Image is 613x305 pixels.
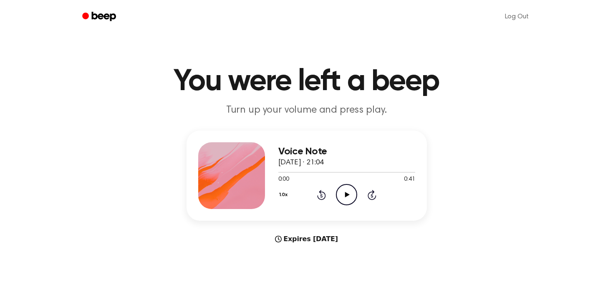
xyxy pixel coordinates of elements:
a: Beep [76,9,124,25]
h1: You were left a beep [93,67,520,97]
div: Expires [DATE] [187,234,427,244]
span: 0:00 [278,175,289,184]
p: Turn up your volume and press play. [146,103,467,117]
h3: Voice Note [278,146,415,157]
span: 0:41 [404,175,415,184]
span: [DATE] · 21:04 [278,159,324,166]
button: 1.0x [278,188,291,202]
a: Log Out [497,7,537,27]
